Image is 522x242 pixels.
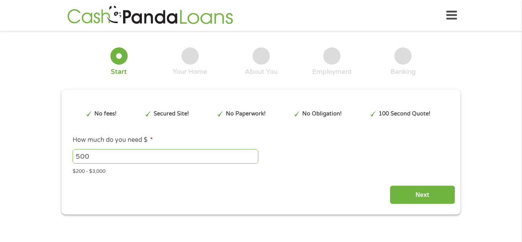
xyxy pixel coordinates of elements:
[226,110,266,118] p: No Paperwork!
[154,110,189,118] p: Secured Site!
[73,165,449,175] div: $200 - $3,000
[111,68,127,76] div: Start
[65,5,235,26] img: GetLoanNow Logo
[312,68,352,76] div: Employment
[73,136,153,144] label: How much do you need $
[302,110,342,118] p: No Obligation!
[390,185,455,204] input: Next
[379,110,430,118] p: 100 Second Quote!
[391,68,416,76] div: Banking
[245,68,277,76] div: About You
[173,68,207,76] div: Your Home
[94,110,117,118] p: No fees!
